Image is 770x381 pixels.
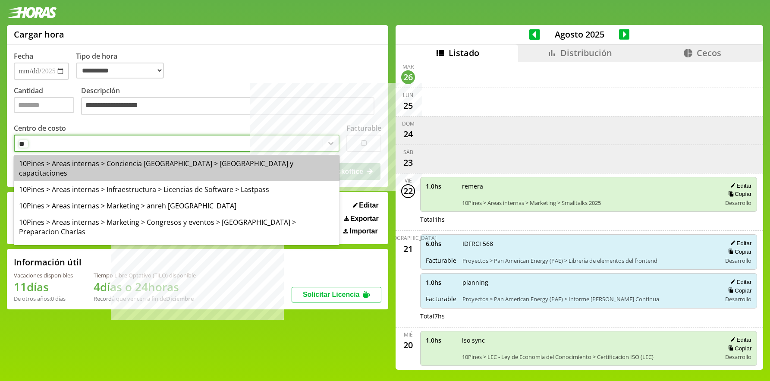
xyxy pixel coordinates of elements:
[401,156,415,170] div: 23
[292,287,381,302] button: Solicitar Licencia
[462,336,715,344] span: iso sync
[726,287,751,294] button: Copiar
[81,86,381,117] label: Descripción
[426,295,456,303] span: Facturable
[14,271,73,279] div: Vacaciones disponibles
[560,47,612,59] span: Distribución
[728,239,751,247] button: Editar
[725,353,751,361] span: Desarrollo
[14,86,81,117] label: Cantidad
[402,63,414,70] div: mar
[726,248,751,255] button: Copiar
[81,97,374,115] textarea: Descripción
[14,155,339,181] div: 10Pines > Areas internas > Conciencia [GEOGRAPHIC_DATA] > [GEOGRAPHIC_DATA] y capacitaciones
[697,47,721,59] span: Cecos
[14,181,339,198] div: 10Pines > Areas internas > Infraestructura > Licencias de Software > Lastpass
[726,190,751,198] button: Copiar
[76,63,164,79] select: Tipo de hora
[7,7,57,18] img: logotipo
[14,295,73,302] div: De otros años: 0 días
[402,120,415,127] div: dom
[350,201,381,210] button: Editar
[401,99,415,113] div: 25
[380,234,437,242] div: [DEMOGRAPHIC_DATA]
[462,295,715,303] span: Proyectos > Pan American Energy (PAE) > Informe [PERSON_NAME] Continua
[462,199,715,207] span: 10Pines > Areas internas > Marketing > Smalltalks 2025
[94,295,196,302] div: Recordá que vencen a fin de
[726,345,751,352] button: Copiar
[14,123,66,133] label: Centro de costo
[303,291,360,298] span: Solicitar Licencia
[350,227,378,235] span: Importar
[401,127,415,141] div: 24
[462,239,715,248] span: IDFRCI 568
[14,279,73,295] h1: 11 días
[401,338,415,352] div: 20
[728,336,751,343] button: Editar
[462,278,715,287] span: planning
[359,202,378,209] span: Editar
[462,353,715,361] span: 10Pines > LEC - Ley de Economia del Conocimiento > Certificacion ISO (LEC)
[350,215,379,223] span: Exportar
[14,214,339,240] div: 10Pines > Areas internas > Marketing > Congresos y eventos > [GEOGRAPHIC_DATA] > Preparacion Charlas
[76,51,171,80] label: Tipo de hora
[14,240,339,266] div: 10Pines > Areas internas > Marketing > Webinar > Webinar Tecnicas Avanzadas de Diseño - Parte 1 -...
[728,182,751,189] button: Editar
[14,51,33,61] label: Fecha
[426,256,456,264] span: Facturable
[396,62,763,368] div: scrollable content
[449,47,479,59] span: Listado
[14,28,64,40] h1: Cargar hora
[403,91,413,99] div: lun
[540,28,619,40] span: Agosto 2025
[401,242,415,255] div: 21
[404,331,413,338] div: mié
[420,215,757,224] div: Total 1 hs
[426,278,456,287] span: 1.0 hs
[725,295,751,303] span: Desarrollo
[462,182,715,190] span: remera
[405,177,412,184] div: vie
[462,257,715,264] span: Proyectos > Pan American Energy (PAE) > Librería de elementos del frontend
[94,271,196,279] div: Tiempo Libre Optativo (TiLO) disponible
[94,279,196,295] h1: 4 días o 24 horas
[728,278,751,286] button: Editar
[14,198,339,214] div: 10Pines > Areas internas > Marketing > anreh [GEOGRAPHIC_DATA]
[14,97,74,113] input: Cantidad
[426,239,456,248] span: 6.0 hs
[420,312,757,320] div: Total 7 hs
[14,256,82,268] h2: Información útil
[403,148,413,156] div: sáb
[426,336,456,344] span: 1.0 hs
[342,214,381,223] button: Exportar
[166,295,194,302] b: Diciembre
[401,70,415,84] div: 26
[725,199,751,207] span: Desarrollo
[426,182,456,190] span: 1.0 hs
[725,257,751,264] span: Desarrollo
[401,184,415,198] div: 22
[346,123,381,133] label: Facturable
